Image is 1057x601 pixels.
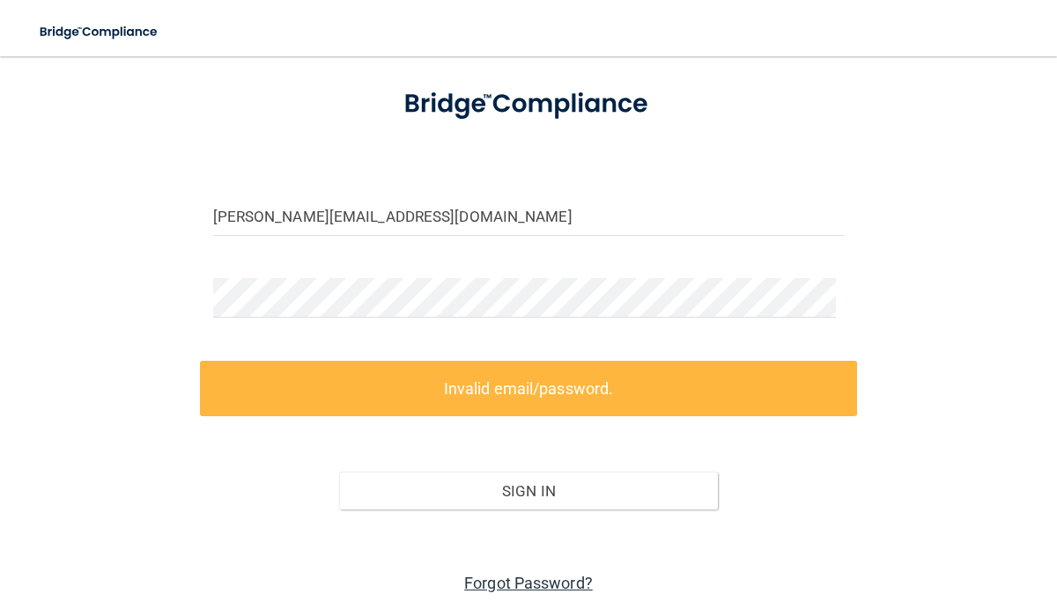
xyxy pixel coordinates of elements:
img: bridge_compliance_login_screen.278c3ca4.svg [26,14,173,50]
input: Email [213,196,845,236]
button: Sign In [339,472,718,510]
label: Invalid email/password. [200,361,858,416]
a: Forgot Password? [464,574,593,592]
img: bridge_compliance_login_screen.278c3ca4.svg [377,70,679,138]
